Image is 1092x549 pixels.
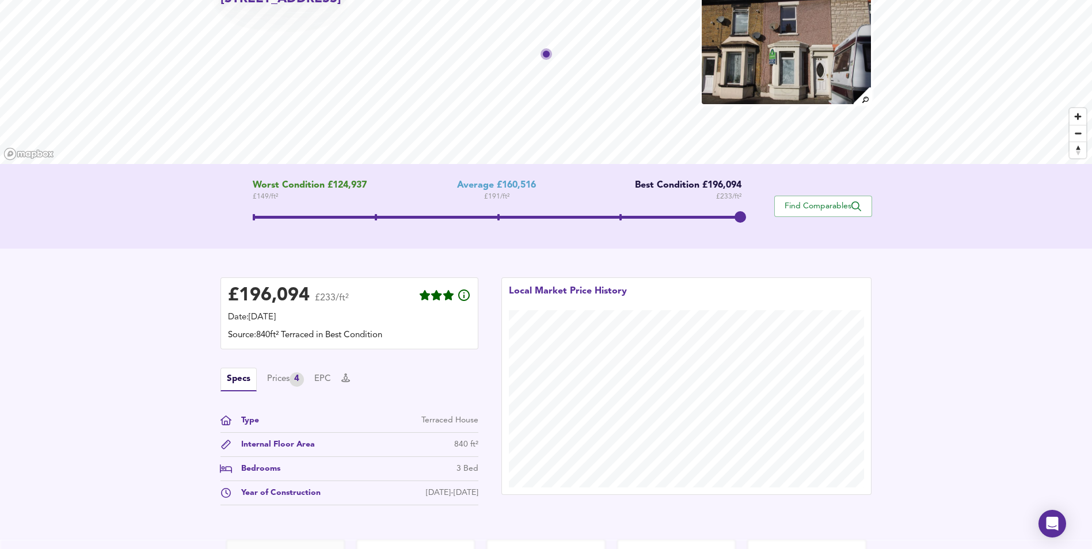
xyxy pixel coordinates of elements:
span: £233/ft² [315,293,349,310]
button: Zoom in [1070,108,1086,125]
button: Specs [220,368,257,391]
div: Date: [DATE] [228,311,471,324]
button: Zoom out [1070,125,1086,142]
div: [DATE]-[DATE] [426,487,478,499]
span: Worst Condition £124,937 [253,180,367,191]
div: Bedrooms [232,463,280,475]
div: 3 Bed [456,463,478,475]
div: Internal Floor Area [232,439,315,451]
button: Find Comparables [774,196,872,217]
button: Prices4 [267,372,304,387]
div: Local Market Price History [509,285,627,310]
div: Type [232,414,259,426]
div: Average £160,516 [457,180,536,191]
span: Find Comparables [781,201,866,212]
span: £ 191 / ft² [484,191,509,203]
img: search [852,86,872,106]
div: Year of Construction [232,487,321,499]
div: Open Intercom Messenger [1038,510,1066,537]
button: EPC [314,373,331,386]
div: Source: 840ft² Terraced in Best Condition [228,329,471,342]
div: 4 [290,372,304,387]
button: Reset bearing to north [1070,142,1086,158]
div: Prices [267,372,304,387]
div: £ 196,094 [228,287,310,304]
a: Mapbox homepage [3,147,54,161]
span: £ 149 / ft² [253,191,367,203]
div: Best Condition £196,094 [626,180,741,191]
span: £ 233 / ft² [716,191,741,203]
div: 840 ft² [454,439,478,451]
div: Terraced House [421,414,478,426]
